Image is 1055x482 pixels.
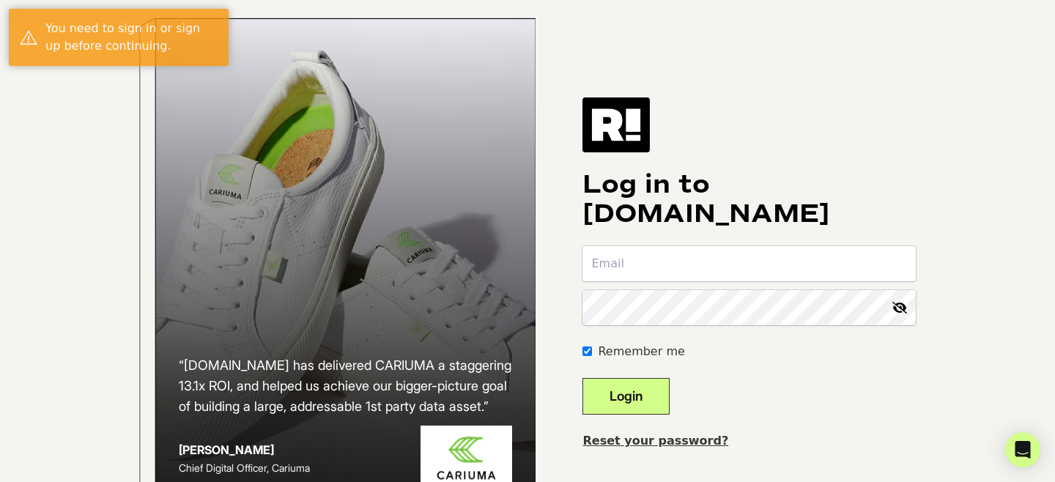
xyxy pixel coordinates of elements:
[582,378,670,415] button: Login
[582,170,916,229] h1: Log in to [DOMAIN_NAME]
[598,343,684,360] label: Remember me
[179,442,274,457] strong: [PERSON_NAME]
[582,97,650,152] img: Retention.com
[45,20,218,55] div: You need to sign in or sign up before continuing.
[1005,432,1040,467] div: Open Intercom Messenger
[582,246,916,281] input: Email
[179,355,513,417] h2: “[DOMAIN_NAME] has delivered CARIUMA a staggering 13.1x ROI, and helped us achieve our bigger-pic...
[582,434,728,448] a: Reset your password?
[179,461,310,474] span: Chief Digital Officer, Cariuma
